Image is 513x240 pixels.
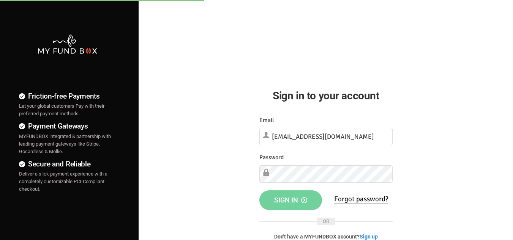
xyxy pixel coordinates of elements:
[259,128,393,145] input: Email
[334,195,388,204] a: Forgot password?
[317,218,335,225] span: OR
[259,190,322,210] button: Sign in
[360,234,378,240] a: Sign up
[19,103,104,116] span: Let your global customers Pay with their preferred payment methods.
[19,171,107,192] span: Deliver a slick payment experience with a completely customizable PCI-Compliant checkout.
[19,91,116,102] h4: Friction-free Payments
[274,196,307,204] span: Sign in
[37,34,98,55] img: mfbwhite.png
[259,88,393,104] h2: Sign in to your account
[19,158,116,169] h4: Secure and Reliable
[259,153,284,162] label: Password
[19,121,116,132] h4: Payment Gateways
[19,133,111,154] span: MYFUNDBOX integrated & partnership with leading payment gateways like Stripe, Gocardless & Mollie.
[259,116,274,125] label: Email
